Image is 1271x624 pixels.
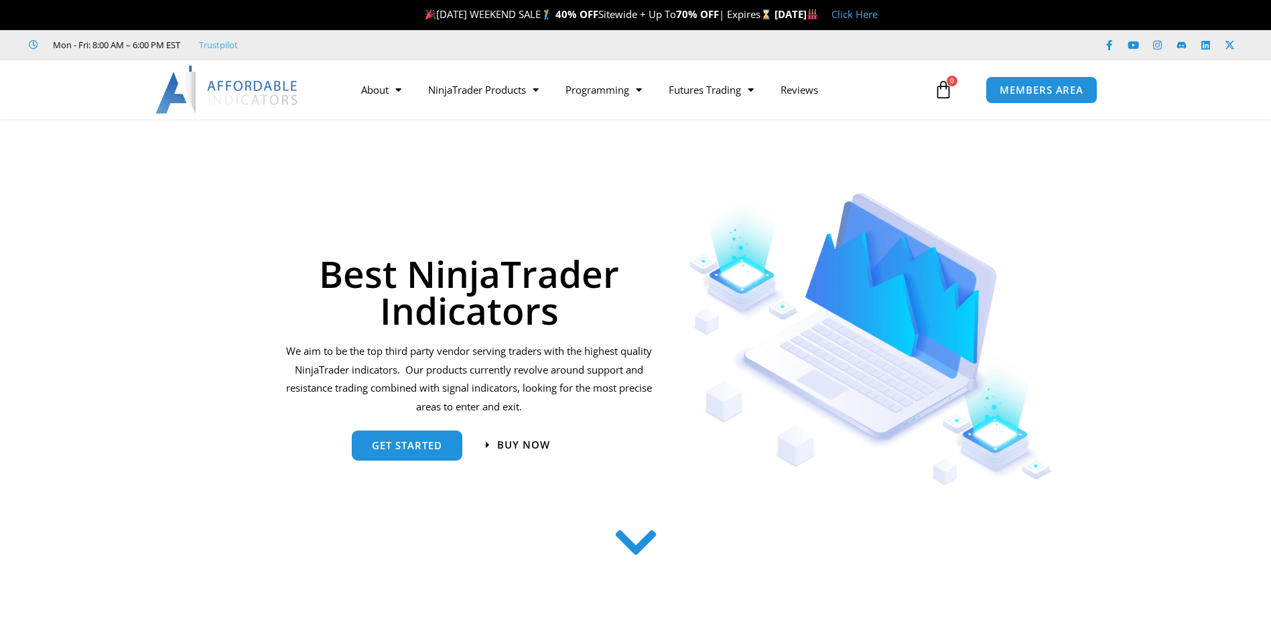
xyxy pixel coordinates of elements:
span: Buy now [497,440,550,450]
a: Buy now [486,440,550,450]
h1: Best NinjaTrader Indicators [284,255,655,329]
img: 🏌️‍♂️ [541,9,551,19]
nav: Menu [348,74,931,105]
a: Click Here [831,7,878,21]
a: About [348,74,415,105]
p: We aim to be the top third party vendor serving traders with the highest quality NinjaTrader indi... [284,342,655,416]
span: MEMBERS AREA [1000,85,1083,95]
img: LogoAI | Affordable Indicators – NinjaTrader [155,66,299,114]
strong: 70% OFF [676,7,719,21]
span: Mon - Fri: 8:00 AM – 6:00 PM EST [50,37,180,53]
a: Reviews [767,74,831,105]
strong: 40% OFF [555,7,598,21]
span: [DATE] WEEKEND SALE Sitewide + Up To | Expires [422,7,774,21]
a: 0 [914,70,973,109]
a: Trustpilot [199,37,238,53]
img: ⌛ [761,9,771,19]
img: 🏭 [807,9,817,19]
a: MEMBERS AREA [986,76,1097,104]
img: Indicators 1 | Affordable Indicators – NinjaTrader [689,193,1053,485]
a: Futures Trading [655,74,767,105]
a: get started [352,431,462,461]
a: Programming [552,74,655,105]
img: 🎉 [425,9,436,19]
a: NinjaTrader Products [415,74,552,105]
strong: [DATE] [775,7,818,21]
span: 0 [947,76,957,86]
span: get started [372,441,442,451]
